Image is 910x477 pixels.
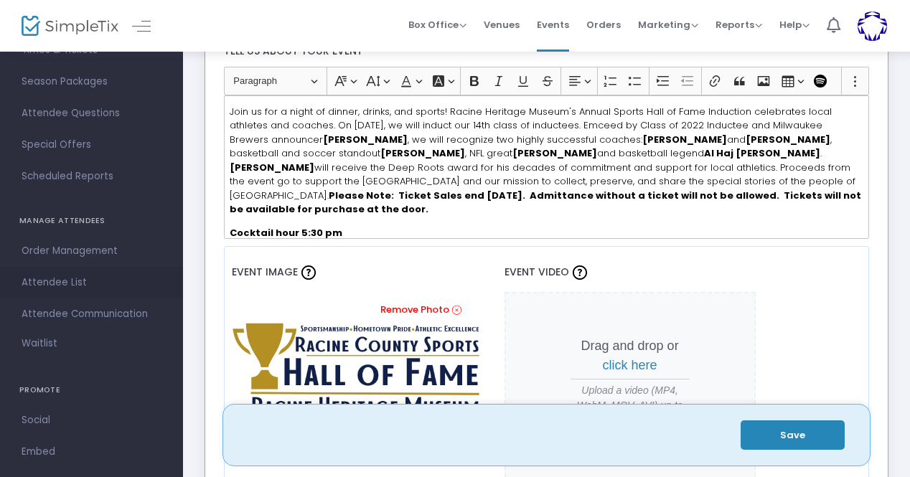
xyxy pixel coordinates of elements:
span: Special Offers [22,136,161,154]
span: Attendee Questions [22,104,161,123]
div: Editor toolbar [224,67,870,95]
span: Order Management [22,242,161,260]
p: Drag and drop or [571,336,690,375]
strong: [PERSON_NAME] [380,146,465,160]
strong: [PERSON_NAME] [323,133,408,146]
strong: Al Haj [PERSON_NAME] [704,146,820,160]
label: Tell us about your event [217,37,876,67]
span: Paragraph [233,72,308,90]
div: Rich Text Editor, main [224,95,870,239]
button: Paragraph [227,70,324,93]
img: question-mark [301,265,316,280]
img: question-mark [573,265,587,280]
strong: Cocktail hour 5:30 pm [230,226,342,240]
span: Orders [586,6,621,43]
span: Marketing [638,18,698,32]
span: Attendee Communication [22,305,161,323]
span: Social [22,411,161,430]
strong: Please Note: Ticket Sales end [DATE]. Admittance without a ticket will not be allowed. Tickets wi... [230,189,861,217]
span: Reports [716,18,762,32]
span: Help [779,18,810,32]
span: Waitlist [22,336,57,351]
span: Attendee List [22,273,161,292]
h4: PROMOTE [19,376,164,405]
img: 638888903883445058638616769449882421shoflogo.jpg [232,292,483,450]
span: Event Image [232,265,298,279]
strong: [PERSON_NAME] [746,133,830,146]
span: Scheduled Reports [22,167,161,186]
span: Box Office [408,18,466,32]
span: Season Packages [22,72,161,91]
span: Event Video [505,265,569,279]
strong: [PERSON_NAME] [642,133,727,146]
span: Embed [22,443,161,461]
span: Events [537,6,569,43]
strong: [PERSON_NAME] [230,161,314,174]
span: click here [603,358,657,372]
span: Join us for a night of dinner, drinks, and sports! Racine Heritage Museum's Annual Sports Hall of... [230,105,861,217]
h4: MANAGE ATTENDEES [19,207,164,235]
a: Remove Photo [363,299,476,321]
span: Venues [484,6,520,43]
span: Upload a video (MP4, WebM, MOV, AVI) up to 30MB and 15 seconds long. [571,383,690,443]
button: Save [741,420,845,450]
strong: [PERSON_NAME] [512,146,597,160]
